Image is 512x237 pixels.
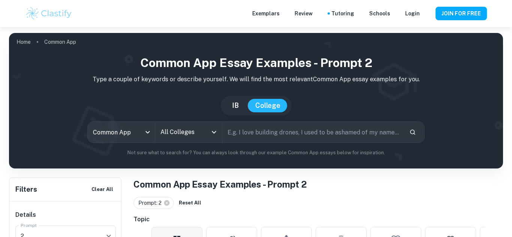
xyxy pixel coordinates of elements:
[177,197,203,209] button: Reset All
[406,126,419,139] button: Search
[133,215,503,224] h6: Topic
[222,122,403,143] input: E.g. I love building drones, I used to be ashamed of my name...
[15,210,116,219] h6: Details
[331,9,354,18] a: Tutoring
[25,6,73,21] img: Clastify logo
[133,177,503,191] h1: Common App Essay Examples - Prompt 2
[138,199,165,207] span: Prompt: 2
[16,37,31,47] a: Home
[436,7,487,20] button: JOIN FOR FREE
[133,197,174,209] div: Prompt: 2
[15,184,37,195] h6: Filters
[369,9,390,18] a: Schools
[15,75,497,84] p: Type a couple of keywords or describe yourself. We will find the most relevant Common App essay e...
[426,12,430,15] button: Help and Feedback
[209,127,219,137] button: Open
[44,38,76,46] p: Common App
[21,222,37,228] label: Prompt
[88,122,155,143] div: Common App
[252,9,280,18] p: Exemplars
[405,9,420,18] a: Login
[90,184,115,195] button: Clear All
[15,149,497,157] p: Not sure what to search for? You can always look through our example Common App essays below for ...
[225,99,246,112] button: IB
[9,33,503,168] img: profile cover
[295,9,313,18] p: Review
[248,99,288,112] button: College
[15,54,497,72] h1: Common App Essay Examples - Prompt 2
